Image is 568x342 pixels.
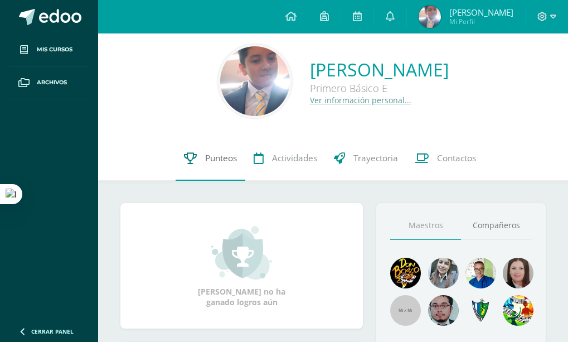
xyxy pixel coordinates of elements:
a: [PERSON_NAME] [310,57,449,81]
span: Contactos [437,152,476,164]
span: Punteos [205,152,237,164]
a: Maestros [390,211,461,240]
span: Cerrar panel [31,327,74,335]
img: 29fc2a48271e3f3676cb2cb292ff2552.png [390,258,421,288]
a: Trayectoria [326,136,406,181]
span: Mi Perfil [449,17,513,26]
span: Archivos [37,78,67,87]
span: Trayectoria [353,152,398,164]
img: 5c1d6e0b6d51fe301902b7293f394704.png [419,6,441,28]
a: Ver información personal... [310,95,411,105]
span: Mis cursos [37,45,72,54]
img: 45bd7986b8947ad7e5894cbc9b781108.png [428,258,459,288]
img: acd9dce421c6d6dadad93dab8947638c.png [220,46,290,116]
img: 67c3d6f6ad1c930a517675cdc903f95f.png [503,258,533,288]
img: a43eca2235894a1cc1b3d6ce2f11d98a.png [503,295,533,326]
img: 7cab5f6743d087d6deff47ee2e57ce0d.png [465,295,496,326]
span: [PERSON_NAME] [449,7,513,18]
a: Archivos [9,66,89,99]
img: 10741f48bcca31577cbcd80b61dad2f3.png [465,258,496,288]
span: Actividades [272,152,317,164]
a: Compañeros [461,211,532,240]
img: d0e54f245e8330cebada5b5b95708334.png [428,295,459,326]
img: achievement_small.png [211,225,272,281]
a: Mis cursos [9,33,89,66]
a: Actividades [245,136,326,181]
a: Punteos [176,136,245,181]
a: Contactos [406,136,484,181]
div: Primero Básico E [310,81,449,95]
div: [PERSON_NAME] no ha ganado logros aún [186,225,298,307]
img: 55x55 [390,295,421,326]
